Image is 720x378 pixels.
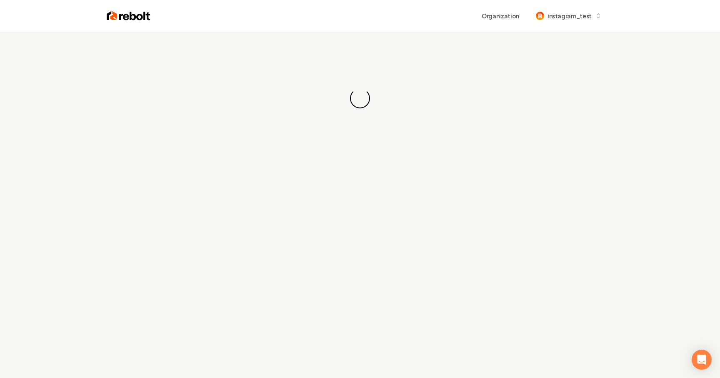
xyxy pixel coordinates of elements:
[349,88,371,110] div: Loading
[692,350,712,370] div: Open Intercom Messenger
[477,8,524,23] button: Organization
[107,10,150,22] img: Rebolt Logo
[536,12,544,20] img: instagram_test
[547,12,592,20] span: instagram_test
